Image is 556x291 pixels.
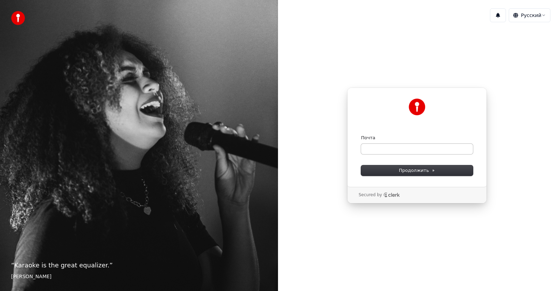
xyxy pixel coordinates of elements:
footer: [PERSON_NAME] [11,273,267,280]
img: Youka [409,99,425,115]
img: youka [11,11,25,25]
label: Почта [361,135,375,141]
button: Продолжить [361,165,473,176]
p: Secured by [359,192,382,198]
p: “ Karaoke is the great equalizer. ” [11,260,267,270]
a: Clerk logo [383,192,400,197]
span: Продолжить [399,167,435,174]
